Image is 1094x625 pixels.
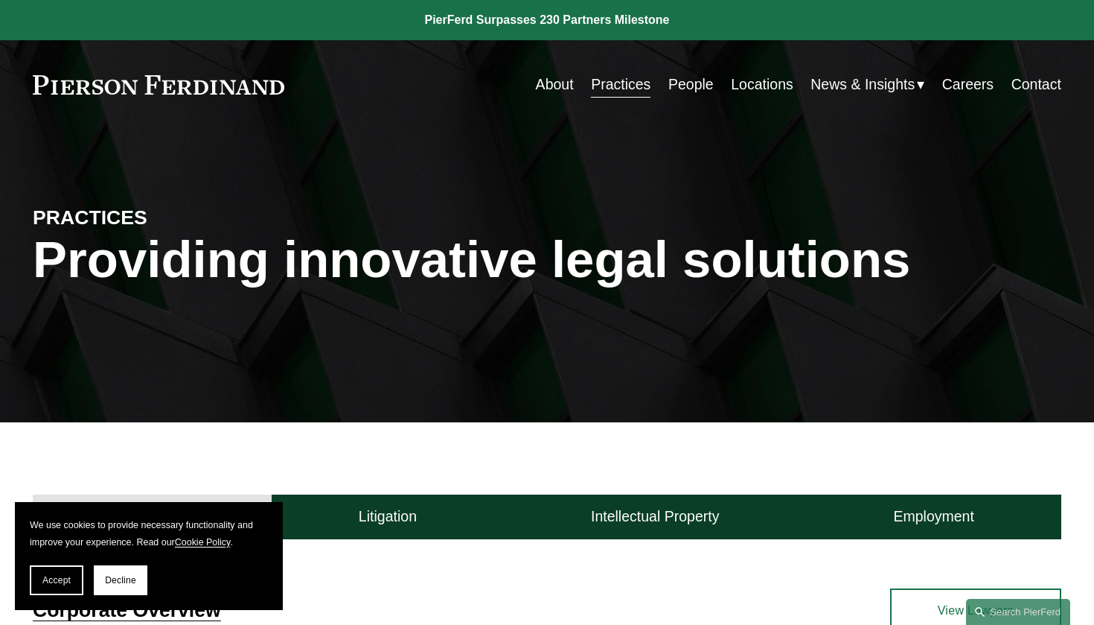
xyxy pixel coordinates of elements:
h1: Providing innovative legal solutions [33,231,1061,290]
a: Cookie Policy [175,537,231,548]
a: About [536,70,574,99]
a: Careers [942,70,994,99]
button: Accept [30,565,83,595]
a: Locations [731,70,793,99]
a: Corporate Overview [33,599,221,621]
h4: Intellectual Property [591,507,719,526]
h4: Litigation [359,507,417,526]
a: Contact [1011,70,1061,99]
a: Practices [591,70,650,99]
button: Decline [94,565,147,595]
h4: Employment [893,507,973,526]
a: Search this site [966,599,1070,625]
section: Cookie banner [15,502,283,610]
a: folder dropdown [810,70,924,99]
span: Decline [105,575,136,586]
p: We use cookies to provide necessary functionality and improve your experience. Read our . [30,517,268,551]
span: Accept [42,575,71,586]
h4: PRACTICES [33,206,290,231]
span: News & Insights [810,72,915,98]
a: People [668,70,714,99]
